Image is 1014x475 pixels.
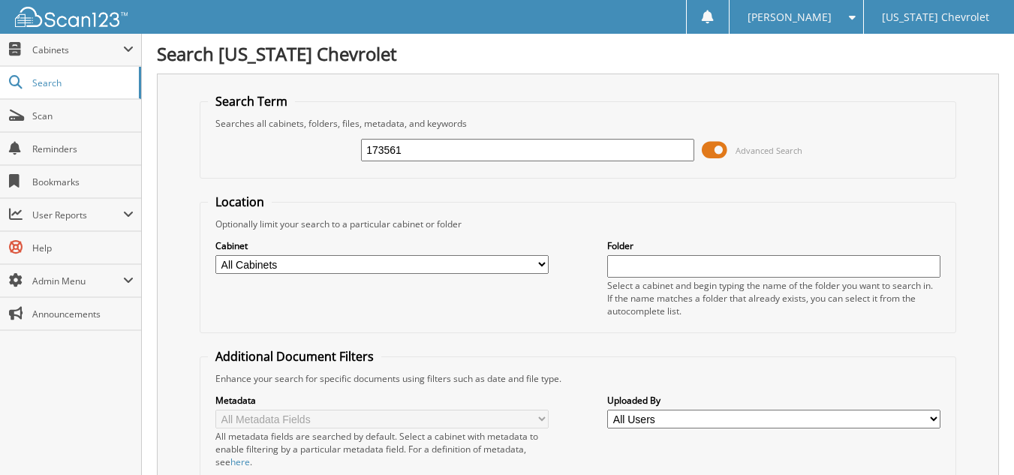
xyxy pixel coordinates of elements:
[882,13,989,22] span: [US_STATE] Chevrolet
[215,430,549,468] div: All metadata fields are searched by default. Select a cabinet with metadata to enable filtering b...
[32,209,123,221] span: User Reports
[607,279,940,317] div: Select a cabinet and begin typing the name of the folder you want to search in. If the name match...
[32,143,134,155] span: Reminders
[32,275,123,287] span: Admin Menu
[32,242,134,254] span: Help
[215,394,549,407] label: Metadata
[736,145,802,156] span: Advanced Search
[32,77,131,89] span: Search
[157,41,999,66] h1: Search [US_STATE] Chevrolet
[208,117,948,130] div: Searches all cabinets, folders, files, metadata, and keywords
[32,44,123,56] span: Cabinets
[208,348,381,365] legend: Additional Document Filters
[939,403,1014,475] iframe: Chat Widget
[32,176,134,188] span: Bookmarks
[32,308,134,320] span: Announcements
[215,239,549,252] label: Cabinet
[230,455,250,468] a: here
[607,239,940,252] label: Folder
[607,394,940,407] label: Uploaded By
[208,372,948,385] div: Enhance your search for specific documents using filters such as date and file type.
[748,13,832,22] span: [PERSON_NAME]
[32,110,134,122] span: Scan
[15,7,128,27] img: scan123-logo-white.svg
[208,194,272,210] legend: Location
[208,218,948,230] div: Optionally limit your search to a particular cabinet or folder
[208,93,295,110] legend: Search Term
